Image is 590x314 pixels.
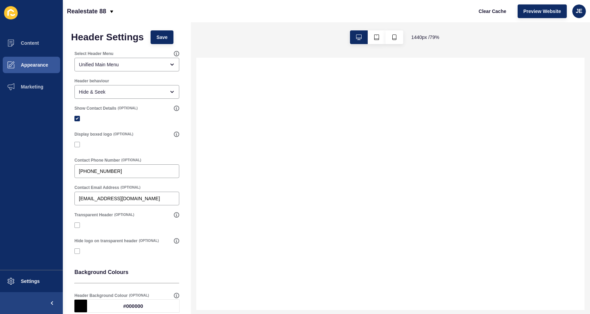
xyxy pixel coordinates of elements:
[74,158,120,163] label: Contact Phone Number
[74,212,113,218] label: Transparent Header
[74,58,179,71] div: open menu
[479,8,506,15] span: Clear Cache
[129,293,149,298] span: (OPTIONAL)
[113,132,133,137] span: (OPTIONAL)
[74,132,112,137] label: Display boxed logo
[71,34,144,41] h1: Header Settings
[576,8,582,15] span: JE
[523,8,561,15] span: Preview Website
[156,34,168,41] span: Save
[411,34,439,41] span: 1440 px / 79 %
[121,185,140,190] span: (OPTIONAL)
[74,293,128,298] label: Header Background Colour
[74,264,179,281] p: Background Colours
[87,300,179,312] div: #000000
[121,158,141,163] span: (OPTIONAL)
[74,51,113,56] label: Select Header Menu
[151,30,173,44] button: Save
[114,213,134,217] span: (OPTIONAL)
[118,106,138,111] span: (OPTIONAL)
[74,78,109,84] label: Header behaviour
[67,3,106,20] p: Realestate 88
[74,85,179,99] div: open menu
[74,106,116,111] label: Show Contact Details
[139,238,159,243] span: (OPTIONAL)
[473,4,512,18] button: Clear Cache
[74,238,138,244] label: Hide logo on transparent header
[518,4,567,18] button: Preview Website
[74,185,119,190] label: Contact Email Address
